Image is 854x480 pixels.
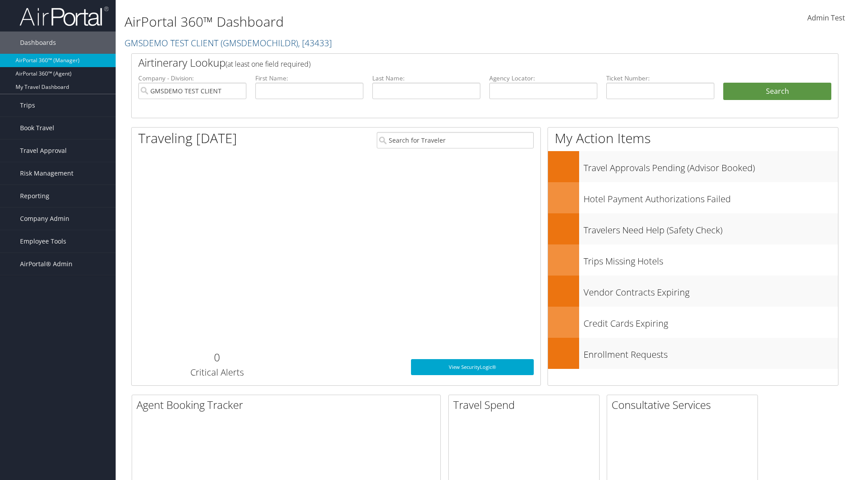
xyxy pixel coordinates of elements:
h1: AirPortal 360™ Dashboard [125,12,605,31]
h3: Credit Cards Expiring [584,313,838,330]
h3: Critical Alerts [138,366,295,379]
span: (at least one field required) [226,59,310,69]
h3: Enrollment Requests [584,344,838,361]
span: Employee Tools [20,230,66,252]
a: Vendor Contracts Expiring [548,276,838,307]
span: Dashboards [20,32,56,54]
span: , [ 43433 ] [298,37,332,49]
h2: Travel Spend [453,397,599,412]
input: Search for Traveler [377,132,534,148]
label: Last Name: [372,74,480,83]
a: Admin Test [807,4,845,32]
h2: Airtinerary Lookup [138,55,773,70]
a: View SecurityLogic® [411,359,534,375]
label: Agency Locator: [489,74,597,83]
a: Enrollment Requests [548,338,838,369]
h3: Travelers Need Help (Safety Check) [584,220,838,236]
label: Company - Division: [138,74,246,83]
h1: Traveling [DATE] [138,129,237,148]
label: First Name: [255,74,363,83]
h3: Travel Approvals Pending (Advisor Booked) [584,157,838,174]
label: Ticket Number: [606,74,714,83]
h2: 0 [138,350,295,365]
span: Company Admin [20,208,69,230]
a: Trips Missing Hotels [548,244,838,276]
span: Trips [20,94,35,116]
span: Book Travel [20,117,54,139]
h3: Vendor Contracts Expiring [584,282,838,299]
h2: Consultative Services [612,397,757,412]
a: Credit Cards Expiring [548,307,838,338]
h3: Trips Missing Hotels [584,251,838,268]
span: Admin Test [807,13,845,23]
a: Hotel Payment Authorizations Failed [548,182,838,213]
a: GMSDEMO TEST CLIENT [125,37,332,49]
h2: Agent Booking Tracker [137,397,440,412]
span: Reporting [20,185,49,207]
h1: My Action Items [548,129,838,148]
a: Travelers Need Help (Safety Check) [548,213,838,244]
button: Search [723,83,831,100]
span: ( GMSDEMOCHILDR ) [221,37,298,49]
img: airportal-logo.png [20,6,109,27]
a: Travel Approvals Pending (Advisor Booked) [548,151,838,182]
span: Travel Approval [20,140,67,162]
span: Risk Management [20,162,73,184]
span: AirPortal® Admin [20,253,73,275]
h3: Hotel Payment Authorizations Failed [584,188,838,205]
